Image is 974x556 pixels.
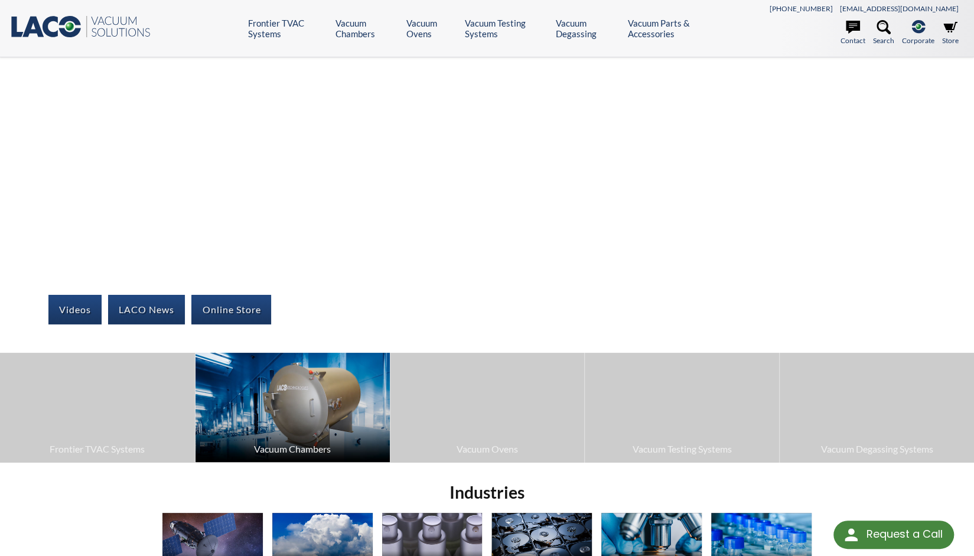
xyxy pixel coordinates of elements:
[902,35,934,46] span: Corporate
[248,18,326,39] a: Frontier TVAC Systems
[108,295,185,324] a: LACO News
[158,482,816,503] h2: Industries
[465,18,547,39] a: Vacuum Testing Systems
[780,353,974,462] a: Vacuum Degassing Systems
[390,353,585,462] a: Vacuum Ovens
[196,353,390,462] a: Vacuum Chambers
[335,18,398,39] a: Vacuum Chambers
[942,20,959,46] a: Store
[842,525,861,544] img: round button
[866,521,942,548] div: Request a Call
[396,441,579,457] span: Vacuum Ovens
[406,18,456,39] a: Vacuum Ovens
[841,20,865,46] a: Contact
[591,441,773,457] span: Vacuum Testing Systems
[6,441,189,457] span: Frontier TVAC Systems
[48,295,102,324] a: Videos
[770,4,833,13] a: [PHONE_NUMBER]
[786,441,968,457] span: Vacuum Degassing Systems
[201,441,384,457] span: Vacuum Chambers
[191,295,271,324] a: Online Store
[873,20,894,46] a: Search
[556,18,619,39] a: Vacuum Degassing
[840,4,959,13] a: [EMAIL_ADDRESS][DOMAIN_NAME]
[196,353,390,462] img: Vacuum Chamber image
[833,521,954,549] div: Request a Call
[585,353,779,462] a: Vacuum Testing Systems
[628,18,723,39] a: Vacuum Parts & Accessories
